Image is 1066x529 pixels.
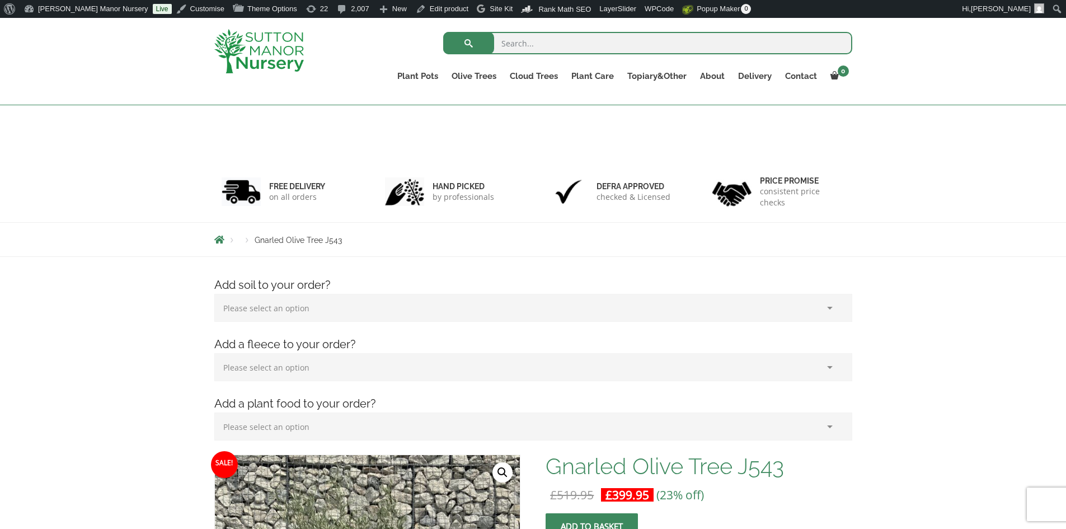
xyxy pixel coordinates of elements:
img: 3.jpg [549,177,588,206]
img: 1.jpg [222,177,261,206]
bdi: 399.95 [605,487,649,503]
span: 0 [838,65,849,77]
span: £ [550,487,557,503]
span: Site Kit [490,4,513,13]
h4: Add a plant food to your order? [206,395,861,413]
a: Topiary&Other [621,68,693,84]
h6: hand picked [433,181,494,191]
a: Delivery [731,68,778,84]
a: 0 [824,68,852,84]
a: Live [153,4,172,14]
span: Gnarled Olive Tree J543 [255,236,342,245]
p: checked & Licensed [597,191,670,203]
p: by professionals [433,191,494,203]
input: Search... [443,32,852,54]
span: Sale! [211,451,238,478]
p: consistent price checks [760,186,845,208]
a: Plant Care [565,68,621,84]
span: 0 [741,4,751,14]
span: [PERSON_NAME] [971,4,1031,13]
bdi: 519.95 [550,487,594,503]
a: Olive Trees [445,68,503,84]
h1: Gnarled Olive Tree J543 [546,455,852,478]
h4: Add soil to your order? [206,277,861,294]
a: Cloud Trees [503,68,565,84]
a: About [693,68,731,84]
h6: Price promise [760,176,845,186]
a: Contact [778,68,824,84]
img: 2.jpg [385,177,424,206]
span: Rank Math SEO [538,5,591,13]
img: 4.jpg [712,175,752,209]
h6: FREE DELIVERY [269,181,325,191]
h4: Add a fleece to your order? [206,336,861,353]
nav: Breadcrumbs [214,235,852,244]
span: £ [605,487,612,503]
a: View full-screen image gallery [492,462,513,483]
img: logo [214,29,304,73]
p: on all orders [269,191,325,203]
span: (23% off) [656,487,704,503]
a: Plant Pots [391,68,445,84]
h6: Defra approved [597,181,670,191]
